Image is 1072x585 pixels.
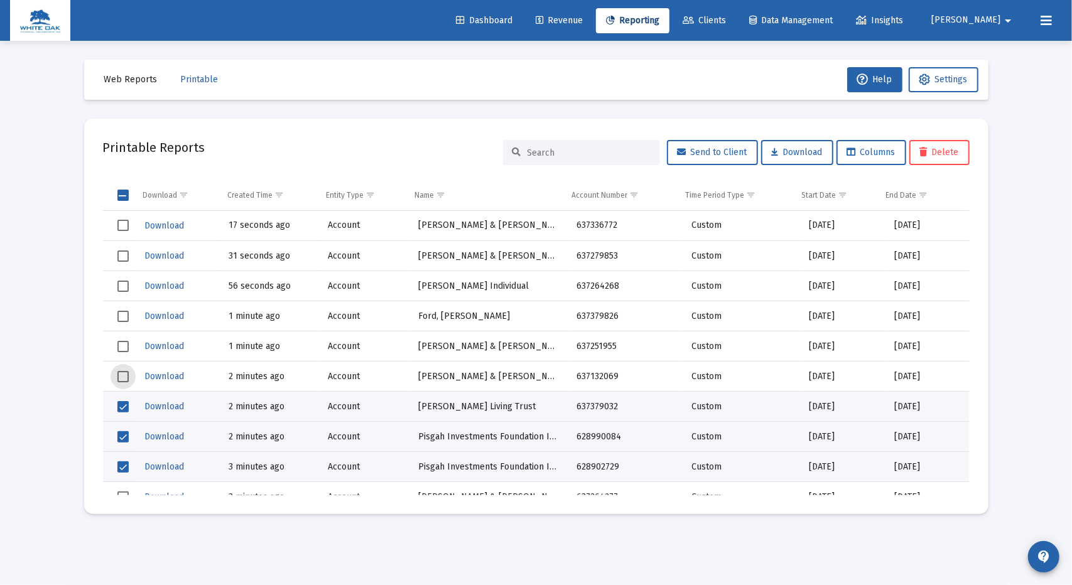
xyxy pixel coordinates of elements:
button: Download [143,307,185,325]
td: Account [320,482,409,512]
td: Account [320,422,409,452]
div: Select row [117,371,129,382]
td: Account [320,362,409,392]
td: Custom [683,271,800,301]
span: Clients [683,15,726,26]
td: Pisgah Investments Foundation Inc Corporation [409,452,568,482]
span: Download [144,401,184,412]
div: Data grid [103,180,970,495]
span: Data Management [749,15,833,26]
button: Download [143,488,185,506]
span: Show filter options for column 'Download' [180,190,189,200]
span: Download [772,147,823,158]
button: Download [143,397,185,416]
span: Download [144,491,184,502]
td: Custom [683,452,800,482]
td: Account [320,271,409,301]
img: Dashboard [19,8,61,33]
span: Download [144,371,184,382]
td: Custom [683,241,800,271]
button: Download [761,140,833,165]
td: 1 minute ago [220,301,319,331]
button: [PERSON_NAME] [916,8,1031,33]
td: 637251955 [568,331,683,362]
td: 637264277 [568,482,683,512]
td: 31 seconds ago [220,241,319,271]
td: 637336772 [568,211,683,241]
td: Column Download [134,180,219,210]
a: Data Management [739,8,843,33]
td: Custom [683,362,800,392]
td: Column Time Period Type [676,180,793,210]
td: [DATE] [885,211,969,241]
td: [DATE] [800,422,885,452]
div: Name [414,190,434,200]
td: Custom [683,422,800,452]
td: 1 minute ago [220,331,319,362]
span: [PERSON_NAME] [931,15,1000,26]
td: 628902729 [568,452,683,482]
td: 637379032 [568,392,683,422]
td: 637264268 [568,271,683,301]
div: Select row [117,311,129,322]
button: Columns [836,140,906,165]
span: Download [144,461,184,472]
td: 637132069 [568,362,683,392]
td: Maher, Thomas & Nancy Rollover IRA [409,241,568,271]
button: Download [143,367,185,385]
h2: Printable Reports [103,137,205,158]
span: Settings [935,74,968,85]
span: Show filter options for column 'Account Number' [629,190,639,200]
td: [DATE] [800,241,885,271]
td: Custom [683,331,800,362]
span: Dashboard [456,15,512,26]
div: Select row [117,281,129,292]
div: Account Number [571,190,627,200]
span: Revenue [536,15,583,26]
span: Reporting [606,15,659,26]
span: Show filter options for column 'Entity Type' [365,190,375,200]
div: Entity Type [326,190,364,200]
td: Account [320,301,409,331]
td: 3 minutes ago [220,482,319,512]
span: Download [144,341,184,352]
td: Account [320,331,409,362]
span: Insights [856,15,903,26]
button: Delete [909,140,970,165]
a: Dashboard [446,8,522,33]
mat-icon: arrow_drop_down [1000,8,1015,33]
div: Select row [117,250,129,262]
a: Reporting [596,8,669,33]
button: Web Reports [94,67,168,92]
div: Created Time [227,190,273,200]
td: [PERSON_NAME] Individual [409,271,568,301]
button: Download [143,337,185,355]
td: Custom [683,392,800,422]
button: Download [143,217,185,235]
td: 56 seconds ago [220,271,319,301]
td: [PERSON_NAME] Living Trust [409,392,568,422]
span: Columns [847,147,896,158]
button: Download [143,277,185,295]
button: Send to Client [667,140,758,165]
span: Download [144,250,184,261]
td: [DATE] [885,422,969,452]
div: Select row [117,461,129,473]
td: Column Entity Type [317,180,406,210]
div: Select all [117,190,129,201]
td: 2 minutes ago [220,392,319,422]
input: Search [528,148,651,158]
td: [DATE] [885,362,969,392]
span: Show filter options for column 'Name' [436,190,445,200]
td: 637279853 [568,241,683,271]
div: Select row [117,401,129,412]
div: Select row [117,491,129,503]
span: Printable [181,74,219,85]
td: [DATE] [885,241,969,271]
td: Column Account Number [563,180,676,210]
td: 2 minutes ago [220,362,319,392]
td: [DATE] [800,331,885,362]
button: Settings [909,67,978,92]
td: [DATE] [885,331,969,362]
span: Show filter options for column 'Created Time' [274,190,284,200]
